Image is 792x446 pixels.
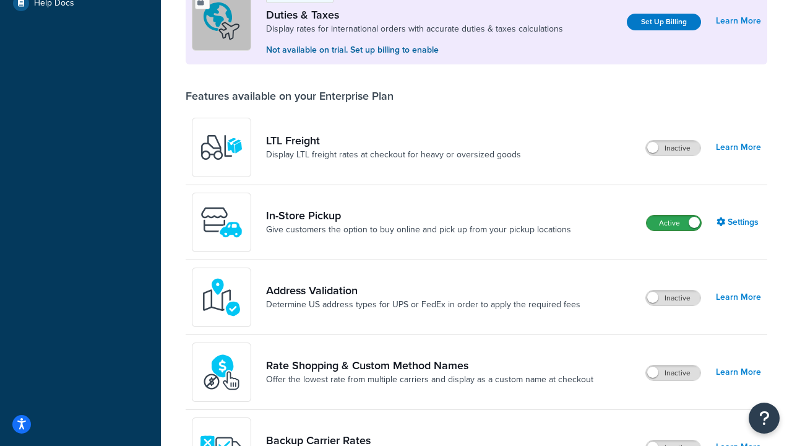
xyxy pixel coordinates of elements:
[200,201,243,244] img: wfgcfpwTIucLEAAAAASUVORK5CYII=
[266,149,521,161] a: Display LTL freight rates at checkout for heavy or oversized goods
[716,12,761,30] a: Learn More
[266,299,580,311] a: Determine US address types for UPS or FedEx in order to apply the required fees
[266,359,593,372] a: Rate Shopping & Custom Method Names
[200,351,243,394] img: icon-duo-feat-rate-shopping-ecdd8bed.png
[749,403,780,434] button: Open Resource Center
[266,374,593,386] a: Offer the lowest rate from multiple carriers and display as a custom name at checkout
[200,276,243,319] img: kIG8fy0lQAAAABJRU5ErkJggg==
[716,289,761,306] a: Learn More
[266,23,563,35] a: Display rates for international orders with accurate duties & taxes calculations
[646,291,700,305] label: Inactive
[266,43,563,57] p: Not available on trial. Set up billing to enable
[646,365,700,380] label: Inactive
[266,134,521,147] a: LTL Freight
[716,139,761,156] a: Learn More
[200,126,243,169] img: y79ZsPf0fXUFUhFXDzUgf+ktZg5F2+ohG75+v3d2s1D9TjoU8PiyCIluIjV41seZevKCRuEjTPPOKHJsQcmKCXGdfprl3L4q7...
[266,209,571,222] a: In-Store Pickup
[266,284,580,297] a: Address Validation
[186,89,394,103] div: Features available on your Enterprise Plan
[647,216,701,230] label: Active
[266,8,563,22] a: Duties & Taxes
[646,141,700,155] label: Inactive
[266,224,571,236] a: Give customers the option to buy online and pick up from your pickup locations
[717,214,761,231] a: Settings
[716,364,761,381] a: Learn More
[627,14,701,30] a: Set Up Billing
